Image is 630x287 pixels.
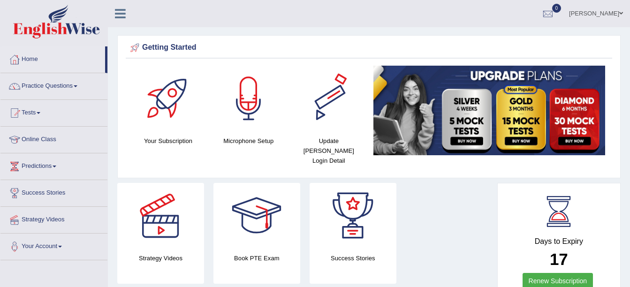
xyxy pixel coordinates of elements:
[0,234,107,257] a: Your Account
[213,253,300,263] h4: Book PTE Exam
[552,4,562,13] span: 0
[0,153,107,177] a: Predictions
[508,237,610,246] h4: Days to Expiry
[0,127,107,150] a: Online Class
[133,136,204,146] h4: Your Subscription
[117,253,204,263] h4: Strategy Videos
[293,136,364,166] h4: Update [PERSON_NAME] Login Detail
[0,100,107,123] a: Tests
[373,66,605,155] img: small5.jpg
[0,46,105,70] a: Home
[128,41,610,55] div: Getting Started
[310,253,396,263] h4: Success Stories
[213,136,284,146] h4: Microphone Setup
[0,180,107,204] a: Success Stories
[0,73,107,97] a: Practice Questions
[550,250,568,268] b: 17
[0,207,107,230] a: Strategy Videos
